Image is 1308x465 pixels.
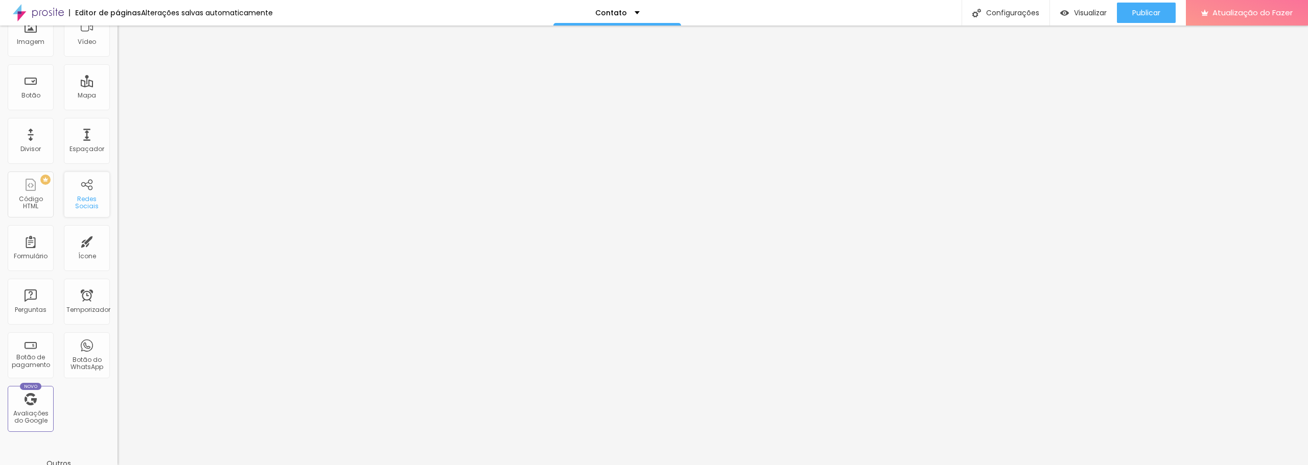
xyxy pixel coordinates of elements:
font: Botão de pagamento [12,353,50,369]
font: Redes Sociais [75,194,99,210]
font: Visualizar [1074,8,1107,18]
font: Espaçador [69,144,104,153]
font: Formulário [14,252,48,260]
font: Ícone [78,252,96,260]
font: Vídeo [78,37,96,46]
font: Contato [595,8,627,18]
font: Divisor [20,144,41,153]
button: Visualizar [1050,3,1117,23]
font: Temporizador [66,305,110,314]
font: Mapa [78,91,96,100]
font: Editor de páginas [75,8,141,18]
font: Botão do WhatsApp [71,355,103,371]
font: Imagem [17,37,44,46]
font: Alterações salvas automaticamente [141,8,273,18]
iframe: Editor [118,26,1308,465]
font: Código HTML [19,194,43,210]
font: Perguntas [15,305,46,314]
font: Configurações [986,8,1039,18]
img: view-1.svg [1060,9,1069,17]
font: Botão [21,91,40,100]
font: Novo [24,383,38,389]
img: Ícone [972,9,981,17]
font: Publicar [1132,8,1160,18]
button: Publicar [1117,3,1176,23]
font: Avaliações do Google [13,409,49,425]
font: Atualização do Fazer [1212,7,1293,18]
